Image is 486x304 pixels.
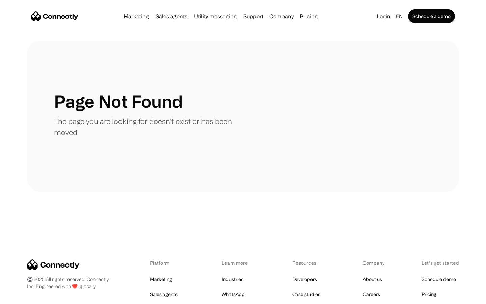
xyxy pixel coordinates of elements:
[150,259,187,267] div: Platform
[150,275,172,284] a: Marketing
[269,11,294,21] div: Company
[292,275,317,284] a: Developers
[422,275,456,284] a: Schedule demo
[297,14,320,19] a: Pricing
[363,289,380,299] a: Careers
[191,14,239,19] a: Utility messaging
[241,14,266,19] a: Support
[363,275,382,284] a: About us
[13,292,40,302] ul: Language list
[292,259,328,267] div: Resources
[7,292,40,302] aside: Language selected: English
[222,289,245,299] a: WhatsApp
[292,289,320,299] a: Case studies
[222,259,257,267] div: Learn more
[422,259,459,267] div: Let’s get started
[54,91,183,111] h1: Page Not Found
[222,275,243,284] a: Industries
[422,289,436,299] a: Pricing
[121,14,152,19] a: Marketing
[363,259,386,267] div: Company
[374,11,393,21] a: Login
[408,9,455,23] a: Schedule a demo
[150,289,178,299] a: Sales agents
[153,14,190,19] a: Sales agents
[396,11,403,21] div: en
[54,116,243,138] p: The page you are looking for doesn't exist or has been moved.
